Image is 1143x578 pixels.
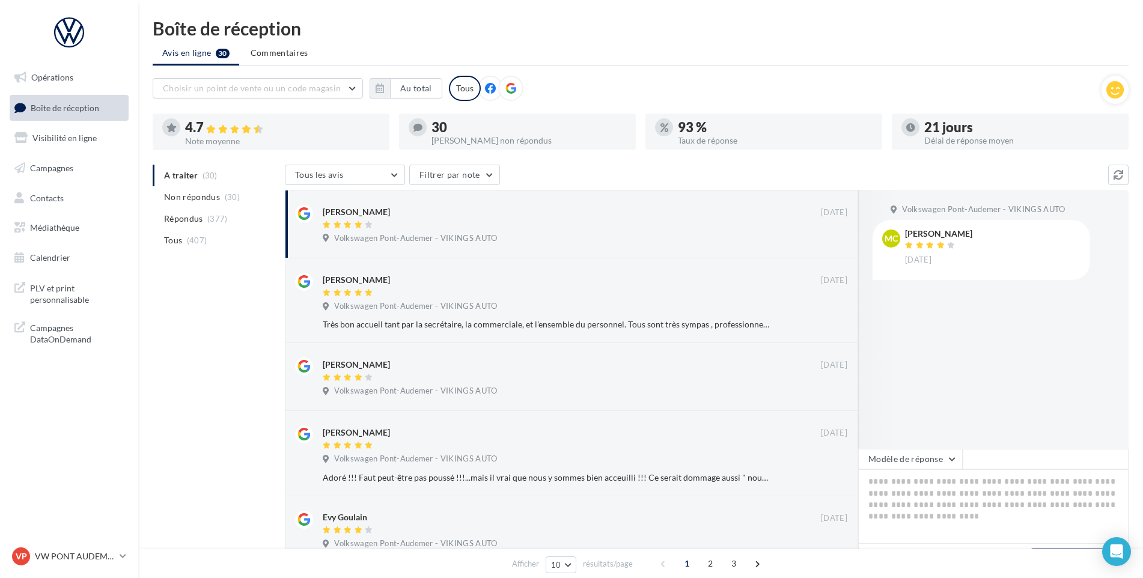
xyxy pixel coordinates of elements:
a: PLV et print personnalisable [7,275,131,311]
div: Très bon accueil tant par la secrétaire, la commerciale, et l'ensemble du personnel. Tous sont tr... [323,318,769,330]
div: [PERSON_NAME] non répondus [431,136,626,145]
div: Open Intercom Messenger [1102,537,1131,566]
span: VP [16,550,27,562]
span: Commentaires [251,47,308,58]
a: Boîte de réception [7,95,131,121]
span: Volkswagen Pont-Audemer - VIKINGS AUTO [334,386,497,397]
a: Opérations [7,65,131,90]
span: PLV et print personnalisable [30,280,124,306]
div: Adoré !!! Faut peut-être pas poussé !!!...mais il vrai que nous y sommes bien acceuilli !!! Ce se... [323,472,769,484]
div: [PERSON_NAME] [323,359,390,371]
div: 21 jours [924,121,1119,134]
span: (377) [207,214,228,224]
div: Evy Goulain [323,511,367,523]
span: Volkswagen Pont-Audemer - VIKINGS AUTO [334,454,497,464]
div: Tous [449,76,481,101]
a: Calendrier [7,245,131,270]
span: [DATE] [905,255,931,266]
a: Campagnes [7,156,131,181]
span: Volkswagen Pont-Audemer - VIKINGS AUTO [902,204,1065,215]
span: [DATE] [821,513,847,524]
div: Taux de réponse [678,136,873,145]
a: Contacts [7,186,131,211]
span: 1 [677,554,696,573]
span: Volkswagen Pont-Audemer - VIKINGS AUTO [334,301,497,312]
span: Campagnes DataOnDemand [30,320,124,345]
span: résultats/page [583,558,633,570]
button: Filtrer par note [409,165,500,185]
span: Calendrier [30,252,70,263]
a: Campagnes DataOnDemand [7,315,131,350]
span: Afficher [512,558,539,570]
div: [PERSON_NAME] [323,274,390,286]
span: Opérations [31,72,73,82]
a: Médiathèque [7,215,131,240]
span: Volkswagen Pont-Audemer - VIKINGS AUTO [334,538,497,549]
button: Modèle de réponse [858,449,963,469]
span: Médiathèque [30,222,79,233]
span: [DATE] [821,207,847,218]
button: Choisir un point de vente ou un code magasin [153,78,363,99]
span: Campagnes [30,163,73,173]
a: VP VW PONT AUDEMER [10,545,129,568]
span: Volkswagen Pont-Audemer - VIKINGS AUTO [334,233,497,244]
span: Tous [164,234,182,246]
span: [DATE] [821,428,847,439]
span: Boîte de réception [31,102,99,112]
span: (407) [187,236,207,245]
span: [DATE] [821,360,847,371]
span: Tous les avis [295,169,344,180]
span: (30) [225,192,240,202]
span: Choisir un point de vente ou un code magasin [163,83,341,93]
span: MC [885,233,898,245]
div: [PERSON_NAME] [905,230,972,238]
span: Répondus [164,213,203,225]
button: Au total [370,78,442,99]
span: Contacts [30,192,64,202]
div: Note moyenne [185,137,380,145]
div: 30 [431,121,626,134]
p: VW PONT AUDEMER [35,550,115,562]
div: Boîte de réception [153,19,1129,37]
span: 3 [724,554,743,573]
div: 93 % [678,121,873,134]
div: [PERSON_NAME] [323,206,390,218]
div: Délai de réponse moyen [924,136,1119,145]
div: 4.7 [185,121,380,135]
a: Visibilité en ligne [7,126,131,151]
span: Non répondus [164,191,220,203]
span: [DATE] [821,275,847,286]
span: 2 [701,554,720,573]
button: Au total [390,78,442,99]
div: [PERSON_NAME] [323,427,390,439]
button: Tous les avis [285,165,405,185]
span: 10 [551,560,561,570]
span: Visibilité en ligne [32,133,97,143]
button: 10 [546,556,576,573]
